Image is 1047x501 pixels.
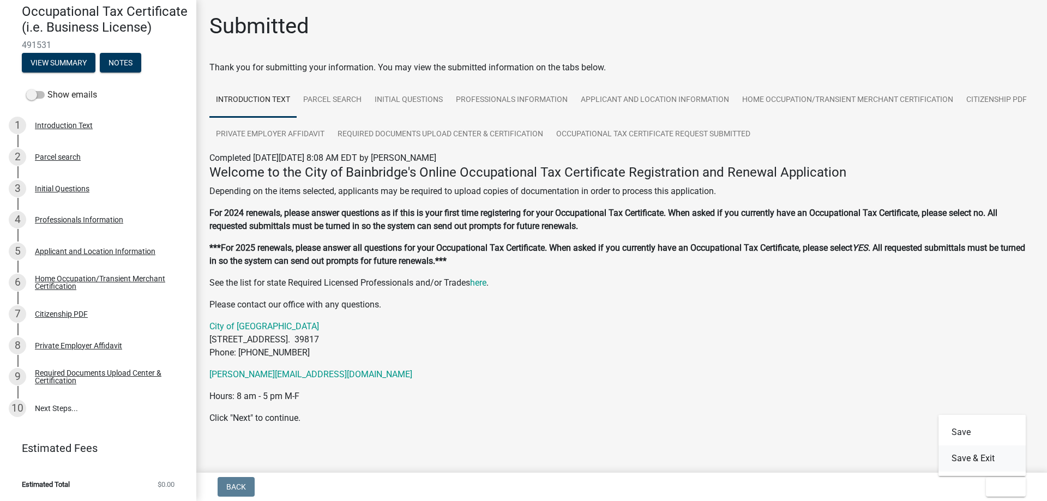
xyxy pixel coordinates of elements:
[209,165,1034,180] h4: Welcome to the City of Bainbridge's Online Occupational Tax Certificate Registration and Renewal ...
[209,298,1034,311] p: Please contact our office with any questions.
[209,153,436,163] span: Completed [DATE][DATE] 8:08 AM EDT by [PERSON_NAME]
[9,437,179,459] a: Estimated Fees
[35,369,179,384] div: Required Documents Upload Center & Certification
[209,83,297,118] a: Introduction Text
[209,390,1034,403] p: Hours: 8 am - 5 pm M-F
[100,59,141,68] wm-modal-confirm: Notes
[158,481,174,488] span: $0.00
[35,122,93,129] div: Introduction Text
[209,243,1025,266] strong: . All requested submittals must be turned in so the system can send out prompts for future renewa...
[35,216,123,224] div: Professionals Information
[9,368,26,385] div: 9
[470,277,486,288] a: here
[22,481,70,488] span: Estimated Total
[736,83,960,118] a: Home Occupation/Transient Merchant Certification
[35,153,81,161] div: Parcel search
[209,369,412,379] a: [PERSON_NAME][EMAIL_ADDRESS][DOMAIN_NAME]
[9,400,26,417] div: 10
[449,83,574,118] a: Professionals Information
[852,243,868,253] strong: YES
[209,243,852,253] strong: ***For 2025 renewals, please answer all questions for your Occupational Tax Certificate. When ask...
[35,342,122,349] div: Private Employer Affidavit
[35,248,155,255] div: Applicant and Location Information
[209,320,1034,359] p: [STREET_ADDRESS]. 39817 Phone: [PHONE_NUMBER]
[9,305,26,323] div: 7
[22,4,188,35] h4: Occupational Tax Certificate (i.e. Business License)
[9,211,26,228] div: 4
[218,477,255,497] button: Back
[9,117,26,134] div: 1
[9,180,26,197] div: 3
[209,276,1034,289] p: See the list for state Required Licensed Professionals and/or Trades .
[9,243,26,260] div: 5
[550,117,757,152] a: Occupational Tax Certificate Request Submitted
[209,412,1034,425] p: Click "Next" to continue.
[986,477,1026,497] button: Exit
[297,83,368,118] a: Parcel search
[22,53,95,73] button: View Summary
[995,482,1010,491] span: Exit
[938,419,1026,445] button: Save
[9,337,26,354] div: 8
[209,61,1034,74] div: Thank you for submitting your information. You may view the submitted information on the tabs below.
[209,13,309,39] h1: Submitted
[26,88,97,101] label: Show emails
[209,117,331,152] a: Private Employer Affidavit
[22,59,95,68] wm-modal-confirm: Summary
[331,117,550,152] a: Required Documents Upload Center & Certification
[9,274,26,291] div: 6
[960,83,1033,118] a: Citizenship PDF
[22,40,174,50] span: 491531
[209,208,997,231] strong: For 2024 renewals, please answer questions as if this is your first time registering for your Occ...
[938,415,1026,476] div: Exit
[35,310,88,318] div: Citizenship PDF
[209,321,319,331] a: City of [GEOGRAPHIC_DATA]
[938,445,1026,472] button: Save & Exit
[574,83,736,118] a: Applicant and Location Information
[226,482,246,491] span: Back
[100,53,141,73] button: Notes
[35,275,179,290] div: Home Occupation/Transient Merchant Certification
[368,83,449,118] a: Initial Questions
[209,185,1034,198] p: Depending on the items selected, applicants may be required to upload copies of documentation in ...
[35,185,89,192] div: Initial Questions
[9,148,26,166] div: 2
